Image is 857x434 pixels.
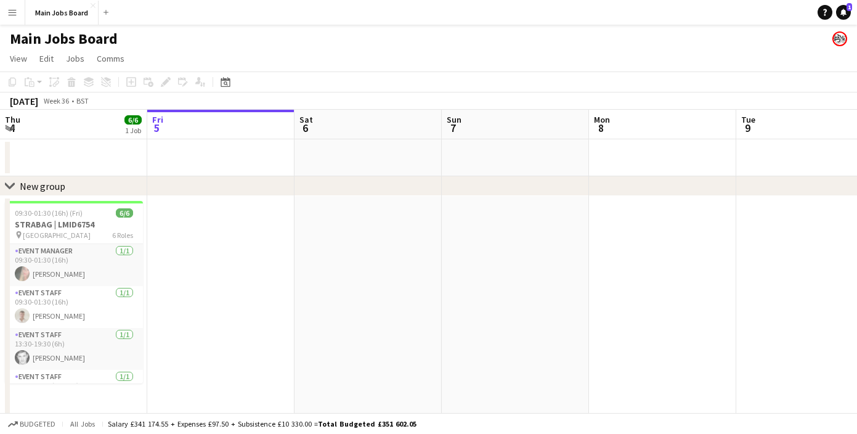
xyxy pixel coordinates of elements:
[832,31,847,46] app-user-avatar: Alanya O'Donnell
[23,231,91,240] span: [GEOGRAPHIC_DATA]
[112,231,133,240] span: 6 Roles
[20,420,55,428] span: Budgeted
[66,53,84,64] span: Jobs
[61,51,89,67] a: Jobs
[97,53,124,64] span: Comms
[741,114,755,125] span: Tue
[125,126,141,135] div: 1 Job
[739,121,755,135] span: 9
[15,208,83,218] span: 09:30-01:30 (16h) (Fri)
[39,53,54,64] span: Edit
[592,121,610,135] span: 8
[3,121,20,135] span: 4
[847,3,852,11] span: 1
[318,419,416,428] span: Total Budgeted £351 602.05
[298,121,313,135] span: 6
[108,419,416,428] div: Salary £341 174.55 + Expenses £97.50 + Subsistence £10 330.00 =
[5,51,32,67] a: View
[76,96,89,105] div: BST
[150,121,163,135] span: 5
[299,114,313,125] span: Sat
[447,114,461,125] span: Sun
[594,114,610,125] span: Mon
[5,201,143,383] app-job-card: 09:30-01:30 (16h) (Fri)6/6STRABAG | LMID6754 [GEOGRAPHIC_DATA]6 RolesEvent Manager1/109:30-01:30 ...
[124,115,142,125] span: 6/6
[5,328,143,370] app-card-role: Event Staff1/113:30-19:30 (6h)[PERSON_NAME]
[10,30,118,48] h1: Main Jobs Board
[836,5,851,20] a: 1
[445,121,461,135] span: 7
[25,1,99,25] button: Main Jobs Board
[152,114,163,125] span: Fri
[92,51,129,67] a: Comms
[6,417,57,431] button: Budgeted
[35,51,59,67] a: Edit
[116,208,133,218] span: 6/6
[5,286,143,328] app-card-role: Event Staff1/109:30-01:30 (16h)[PERSON_NAME]
[5,244,143,286] app-card-role: Event Manager1/109:30-01:30 (16h)[PERSON_NAME]
[10,53,27,64] span: View
[68,419,97,428] span: All jobs
[5,219,143,230] h3: STRABAG | LMID6754
[20,180,65,192] div: New group
[10,95,38,107] div: [DATE]
[41,96,71,105] span: Week 36
[5,114,20,125] span: Thu
[5,370,143,412] app-card-role: Event Staff1/113:30-23:00 (9h30m)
